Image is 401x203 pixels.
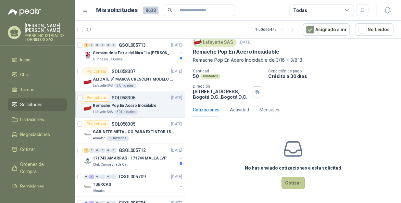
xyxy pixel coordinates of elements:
[95,148,100,153] div: 0
[93,162,128,167] p: Club Campestre de Cali
[119,148,146,153] p: GSOL005712
[20,101,43,108] span: Solicitudes
[20,86,34,93] span: Tareas
[95,174,100,179] div: 0
[119,43,146,47] p: GSOL005713
[112,95,135,100] p: SOL058306
[193,73,199,79] p: 50
[171,174,182,180] p: [DATE]
[75,118,185,144] a: Por cotizarSOL058305[DATE] Company LogoGABINETE METALICO PARA EXTINTOR 15 LBAlmatec1 Unidades
[8,54,67,66] a: Inicio
[8,128,67,141] a: Negociaciones
[8,158,67,178] a: Órdenes de Compra
[171,147,182,154] p: [DATE]
[200,74,220,79] div: Unidades
[20,71,30,78] span: Chat
[75,65,185,91] a: Por cotizarSOL058307[DATE] Company LogoALICATE 8" MARCA CRESCENT MODELO 38008tvLafayette SAS2 Uni...
[268,69,398,73] p: Condición de pago
[106,148,111,153] div: 0
[171,69,182,75] p: [DATE]
[25,34,67,42] p: FERRE INDUSTRIAL DE TORNILLOS SAS
[84,120,109,128] div: Por cotizar
[96,6,138,15] h1: Mis solicitudes
[93,188,105,194] p: Almatec
[84,157,92,165] img: Company Logo
[112,122,135,126] p: SOL058305
[111,43,116,47] div: 0
[95,43,100,47] div: 0
[20,131,50,138] span: Negociaciones
[171,95,182,101] p: [DATE]
[255,24,297,35] div: 1 - 50 de 6472
[20,116,44,123] span: Licitaciones
[84,104,92,112] img: Company Logo
[84,41,183,62] a: 2 0 0 0 0 0 GSOL005713[DATE] Company LogoSemana de la Feria del libro "La [PERSON_NAME]"Gimnasio ...
[20,146,35,153] span: Cotizar
[107,136,129,141] div: 1 Unidades
[84,173,183,194] a: 0 3 0 0 0 0 GSOL005709[DATE] Company LogoTUERCASAlmatec
[84,68,109,75] div: Por cotizar
[119,174,146,179] p: GSOL005709
[193,37,236,47] div: Lafayette SAS
[93,50,174,56] p: Semana de la Feria del libro "La [PERSON_NAME]"
[20,56,31,63] span: Inicio
[8,8,41,16] img: Logo peakr
[355,23,393,36] button: No Leídos
[193,84,249,89] p: Dirección
[239,39,252,45] p: [DATE]
[8,113,67,126] a: Licitaciones
[8,69,67,81] a: Chat
[84,94,109,102] div: Por cotizar
[93,103,157,109] p: Remache Pop En Acero Inoxidable
[8,98,67,111] a: Solicitudes
[84,183,92,191] img: Company Logo
[20,183,44,190] span: Remisiones
[93,76,174,82] p: ALICATE 8" MARCA CRESCENT MODELO 38008tv
[100,43,105,47] div: 0
[193,57,393,64] p: Remache Pop En Acero Inoxidable de 3/16 x 3/8"3
[84,78,92,86] img: Company Logo
[93,155,167,161] p: 171743 AMARRAS - 171744 MALLA LVP
[100,174,105,179] div: 0
[193,69,263,73] p: Cantidad
[112,69,135,74] p: SOL058307
[75,91,185,118] a: Por cotizarSOL058306[DATE] Company LogoRemache Pop En Acero InoxidableLafayette SAS50 Unidades
[93,57,123,62] p: Gimnasio La Colina
[8,180,67,193] a: Remisiones
[8,143,67,156] a: Cotizar
[93,83,113,88] p: Lafayette SAS
[84,43,89,47] div: 2
[20,161,61,175] span: Órdenes de Compra
[93,136,105,141] p: Almatec
[93,129,174,135] p: GABINETE METALICO PARA EXTINTOR 15 LB
[193,89,249,100] p: [STREET_ADDRESS] Bogotá D.C. , Bogotá D.C.
[193,48,279,55] p: Remache Pop En Acero Inoxidable
[111,148,116,153] div: 0
[84,146,183,167] a: 2 0 0 0 0 0 GSOL005712[DATE] Company Logo171743 AMARRAS - 171744 MALLA LVPClub Campestre de Cali
[89,43,94,47] div: 0
[171,42,182,48] p: [DATE]
[8,83,67,96] a: Tareas
[193,106,219,113] div: Cotizaciones
[143,6,158,14] span: 8638
[93,182,111,188] p: TUERCAS
[84,148,89,153] div: 2
[230,106,249,113] div: Actividad
[89,148,94,153] div: 0
[114,109,138,115] div: 50 Unidades
[106,174,111,179] div: 0
[268,73,398,79] p: Crédito a 30 días
[303,23,350,36] button: Asignado a mi
[171,121,182,127] p: [DATE]
[89,174,94,179] div: 3
[93,109,113,115] p: Lafayette SAS
[168,8,172,12] span: search
[293,7,307,14] div: Todas
[259,106,279,113] div: Mensajes
[106,43,111,47] div: 0
[84,131,92,138] img: Company Logo
[194,39,201,46] img: Company Logo
[100,148,105,153] div: 0
[84,174,89,179] div: 0
[282,177,305,189] button: Cotizar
